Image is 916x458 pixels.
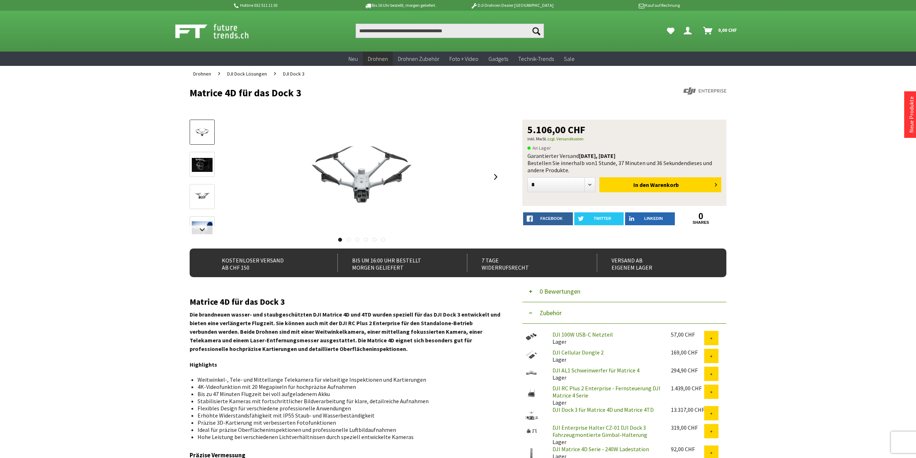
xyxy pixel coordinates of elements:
a: Technik-Trends [513,52,559,66]
input: Produkt, Marke, Kategorie, EAN, Artikelnummer… [356,24,544,38]
p: Kauf auf Rechnung [568,1,679,10]
button: Suchen [529,24,544,38]
a: twitter [574,212,624,225]
button: 0 Bewertungen [522,281,726,302]
div: Versand ab eigenem Lager [597,254,711,272]
p: DJI Drohnen Dealer [GEOGRAPHIC_DATA] [456,1,568,10]
div: Lager [547,385,665,406]
a: DJI RC Plus 2 Enterprise - Fernsteuerung DJI Matrice 4 Serie [552,385,661,399]
span: DJI Dock Lösungen [227,71,267,77]
img: Vorschau: Matrice 4D für das Dock 3 [192,125,213,140]
strong: Highlights [190,361,217,368]
span: In den [633,181,649,188]
a: Neu [343,52,363,66]
a: 0 [676,212,726,220]
span: 1 Stunde, 37 Minuten und 36 Sekunden [595,159,687,167]
img: DJI Dock 3 für Matrice 4D und Matrice 4TD [522,406,540,424]
a: Warenkorb [700,24,741,38]
span: LinkedIn [644,216,663,221]
span: Foto + Video [449,55,478,62]
span: 0,00 CHF [718,24,737,36]
li: Bis zu 47 Minuten Flugzeit bei voll aufgeladenem Akku [198,390,495,397]
a: Dein Konto [681,24,697,38]
p: Hotline 032 511 11 03 [233,1,344,10]
a: facebook [523,212,573,225]
a: DJI Dock 3 für Matrice 4D und Matrice 4TD [552,406,654,413]
div: Kostenloser Versand ab CHF 150 [208,254,322,272]
span: Neu [349,55,358,62]
div: 169,00 CHF [671,349,704,356]
li: 4K-Videofunktion mit 20 Megapixeln für hochpräzise Aufnahmen [198,383,495,390]
span: Sale [564,55,575,62]
li: Ideal für präzise Oberflächeninspektionen und professionelle Luftbildaufnahmen [198,426,495,433]
img: DJI Cellular Dongle 2 [522,349,540,361]
a: DJI Enterprise Halter CZ-01 DJI Dock 3 Fahrzeugmontierte Gimbal-Halterung [552,424,647,438]
button: In den Warenkorb [599,177,721,192]
div: Lager [547,367,665,381]
a: Drohnen Zubehör [393,52,444,66]
div: 13.317,00 CHF [671,406,704,413]
span: DJI Dock 3 [283,71,304,77]
span: An Lager [527,144,551,152]
p: inkl. MwSt. [527,135,721,143]
div: 57,00 CHF [671,331,704,338]
div: 1.439,00 CHF [671,385,704,392]
img: DJI Enterprise Halter CZ-01 DJI Dock 3 Fahrzeugmontierte Gimbal-Halterung [522,424,540,438]
h2: Matrice 4D für das Dock 3 [190,297,501,307]
a: Gadgets [483,52,513,66]
span: Technik-Trends [518,55,554,62]
a: DJI Dock Lösungen [224,66,271,82]
div: Lager [547,349,665,363]
a: DJI Matrice 4D Serie - 240W Ladestation [552,445,649,453]
div: 319,00 CHF [671,424,704,431]
span: 5.106,00 CHF [527,125,585,135]
a: Foto + Video [444,52,483,66]
img: DJI RC Plus 2 Enterprise - Fernsteuerung DJI Matrice 4 Serie [522,385,540,402]
span: facebook [540,216,562,221]
h1: Matrice 4D für das Dock 3 [190,87,619,98]
div: 92,00 CHF [671,445,704,453]
div: 7 Tage Widerrufsrecht [467,254,581,272]
div: Lager [547,331,665,345]
span: Drohnen [368,55,388,62]
div: 294,90 CHF [671,367,704,374]
b: [DATE], [DATE] [579,152,615,159]
li: Erhöhte Widerstandsfähigkeit mit IP55 Staub- und Wasserbeständigkeit [198,412,495,419]
span: Gadgets [488,55,508,62]
img: DJI Enterprise [683,87,726,95]
a: zzgl. Versandkosten [547,136,584,141]
span: Drohnen Zubehör [398,55,439,62]
a: DJI Cellular Dongle 2 [552,349,604,356]
a: DJI Dock 3 [279,66,308,82]
img: Matrice 4D für das Dock 3 [285,120,438,234]
li: Hohe Leistung bei verschiedenen Lichtverhältnissen durch speziell entwickelte Kameras [198,433,495,440]
a: DJI 100W USB-C Netzteil [552,331,613,338]
a: DJI AL1 Schweinwerfer für Matrice 4 [552,367,639,374]
img: DJI 100W USB-C Netzteil [522,331,540,343]
div: Lager [547,424,665,445]
li: Flexibles Design für verschiedene professionelle Anwendungen [198,405,495,412]
a: Meine Favoriten [663,24,678,38]
span: Warenkorb [650,181,679,188]
a: Neue Produkte [908,96,915,133]
img: DJI AL1 Schweinwerfer für Matrice 4 [522,367,540,379]
span: Drohnen [193,71,211,77]
div: Garantierter Versand Bestellen Sie innerhalb von dieses und andere Produkte. [527,152,721,174]
a: shares [676,220,726,225]
li: Präzise 3D-Kartierung mit verbesserten Fotofunktionen [198,419,495,426]
img: Shop Futuretrends - zur Startseite wechseln [175,22,264,40]
p: Bis 16 Uhr bestellt, morgen geliefert. [344,1,456,10]
button: Zubehör [522,302,726,324]
li: Stabilisierte Kameras mit fortschrittlicher Bildverarbeitung für klare, detailreiche Aufnahmen [198,397,495,405]
li: Weitwinkel-, Tele- und Mittellange Telekamera für vielseitige Inspektionen und Kartierungen [198,376,495,383]
div: Bis um 16:00 Uhr bestellt Morgen geliefert [337,254,452,272]
a: Drohnen [363,52,393,66]
span: twitter [594,216,611,221]
a: LinkedIn [625,212,675,225]
a: Sale [559,52,580,66]
a: Drohnen [190,66,215,82]
strong: Die brandneuen wasser- und staubgeschützten DJI Matrice 4D und 4TD wurden speziell für das DJI Do... [190,311,500,352]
